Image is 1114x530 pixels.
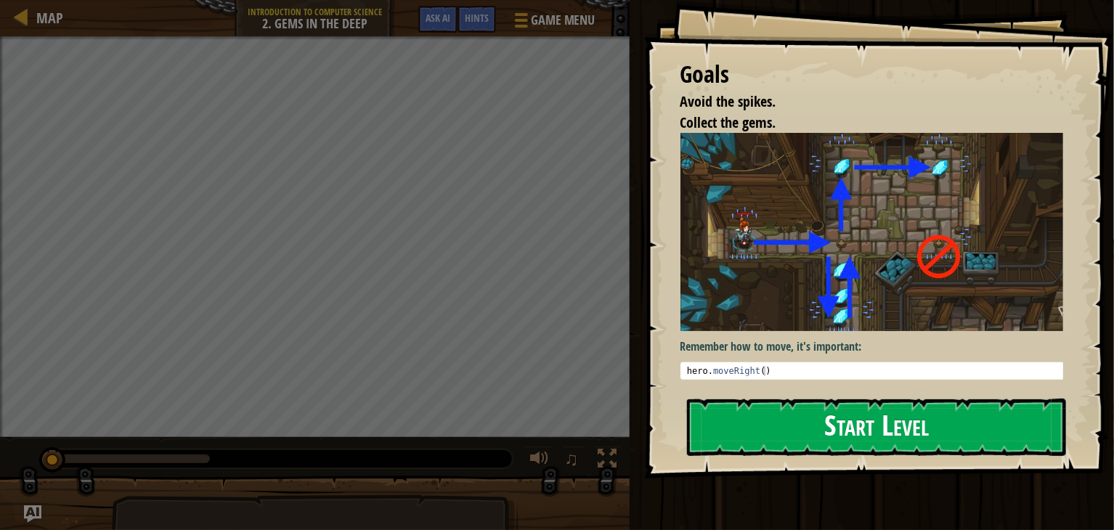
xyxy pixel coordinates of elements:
a: Map [29,8,63,28]
button: Toggle fullscreen [593,446,622,476]
img: Gems in the deep [680,133,1074,331]
li: Collect the gems. [662,113,1060,134]
button: Start Level [687,399,1066,456]
button: Ask AI [24,505,41,523]
span: Collect the gems. [680,113,776,132]
span: ♫ [564,448,579,470]
span: Game Menu [531,11,595,30]
span: Ask AI [426,11,450,25]
p: Remember how to move, it's important: [680,338,1074,355]
span: Avoid the spikes. [680,91,776,111]
li: Avoid the spikes. [662,91,1060,113]
button: Game Menu [503,6,604,40]
button: Ask AI [418,6,458,33]
div: Goals [680,58,1063,91]
span: Hints [465,11,489,25]
button: Adjust volume [525,446,554,476]
button: ♫ [561,446,586,476]
span: Map [36,8,63,28]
